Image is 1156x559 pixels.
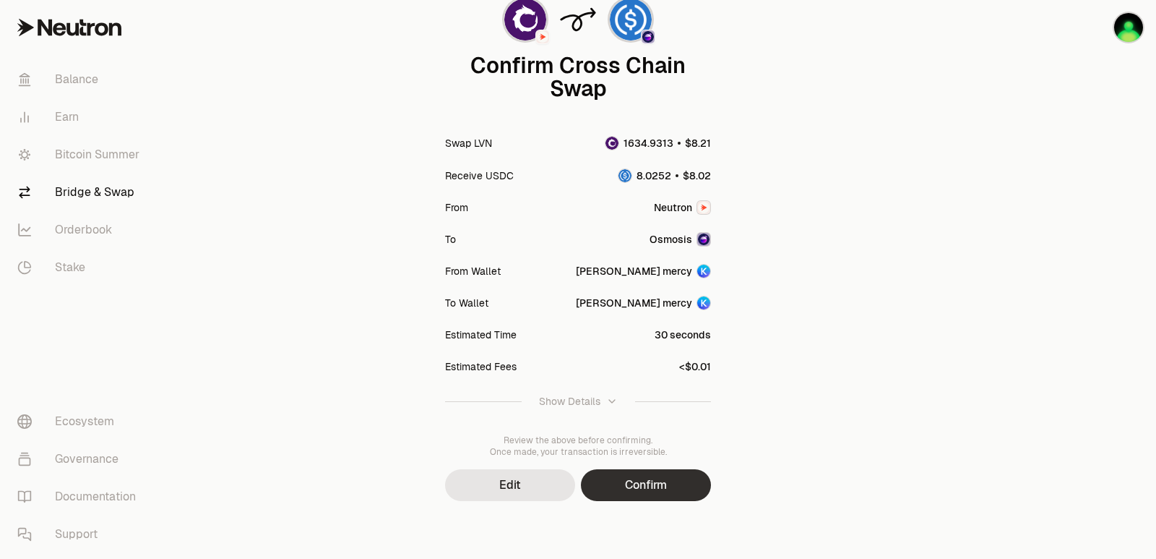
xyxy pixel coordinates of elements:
img: Osmosis Logo [698,234,709,245]
button: [PERSON_NAME] mercyAccount Image [576,296,711,310]
button: Confirm [581,469,711,501]
button: [PERSON_NAME] mercyAccount Image [576,264,711,278]
div: [PERSON_NAME] mercy [576,264,692,278]
a: Orderbook [6,211,156,249]
img: Neutron Logo [537,31,548,43]
a: Ecosystem [6,403,156,440]
div: Confirm Cross Chain Swap [445,54,711,101]
div: From Wallet [445,264,501,278]
a: Earn [6,98,156,136]
div: Swap LVN [445,136,492,150]
a: Bridge & Swap [6,174,156,211]
img: LVN Logo [605,137,618,150]
div: <$0.01 [679,359,711,374]
div: 30 seconds [655,328,711,342]
span: Neutron [654,200,692,215]
img: sandy mercy [1114,13,1143,42]
img: Osmosis Logo [642,31,654,43]
a: Governance [6,440,156,478]
div: To [445,232,456,247]
a: Documentation [6,478,156,516]
a: Balance [6,61,156,98]
div: Estimated Fees [445,359,517,374]
img: Account Image [697,296,710,310]
div: Review the above before confirming. Once made, your transaction is irreversible. [445,435,711,458]
img: Neutron Logo [698,202,709,213]
a: Bitcoin Summer [6,136,156,174]
span: Osmosis [650,232,692,247]
button: Show Details [445,383,711,420]
a: Stake [6,249,156,286]
button: Edit [445,469,575,501]
div: [PERSON_NAME] mercy [576,296,692,310]
div: Show Details [539,394,600,409]
div: Estimated Time [445,328,517,342]
div: From [445,200,468,215]
img: Account Image [697,265,710,278]
div: Receive USDC [445,168,514,183]
div: To Wallet [445,296,488,310]
img: USDC Logo [618,169,631,182]
a: Support [6,516,156,553]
